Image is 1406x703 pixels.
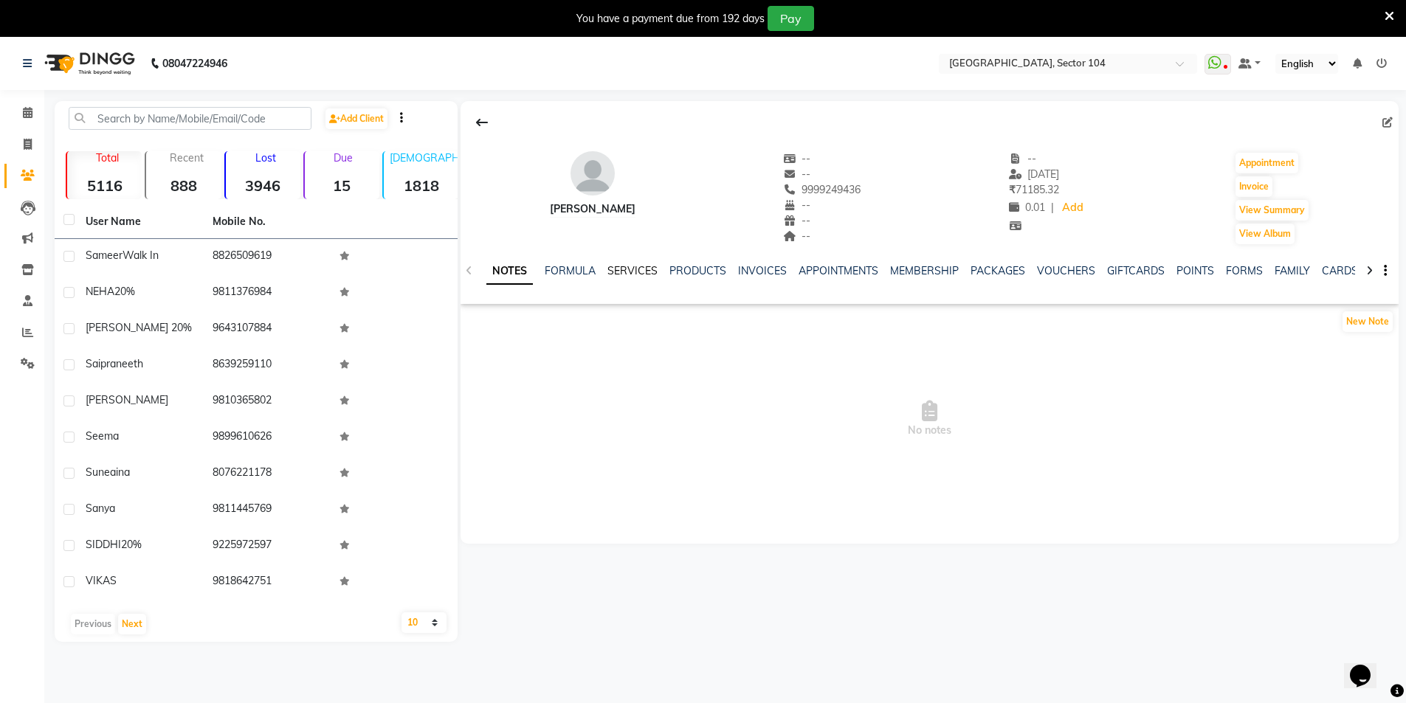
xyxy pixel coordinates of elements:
p: Total [73,151,142,165]
span: Walk in [123,249,159,262]
a: CARDS [1322,264,1358,277]
span: [PERSON_NAME] 20% [86,321,192,334]
img: logo [38,43,139,84]
button: Pay [768,6,814,31]
span: VIKAS [86,574,117,587]
td: 9225972597 [204,528,331,564]
strong: 15 [305,176,379,195]
span: -- [783,152,811,165]
span: ₹ [1009,183,1016,196]
span: Sanya [86,502,115,515]
th: User Name [77,205,204,239]
a: VOUCHERS [1037,264,1095,277]
a: MEMBERSHIP [890,264,959,277]
td: 9643107884 [204,311,331,347]
span: 71185.32 [1009,183,1059,196]
strong: 1818 [384,176,458,195]
a: Add [1060,198,1086,218]
td: 9811445769 [204,492,331,528]
td: 8639259110 [204,347,331,384]
input: Search by Name/Mobile/Email/Code [69,107,311,130]
a: FAMILY [1275,264,1310,277]
span: saipraneeth [86,357,143,370]
a: PRODUCTS [669,264,726,277]
span: Sameer [86,249,123,262]
button: Appointment [1236,153,1298,173]
button: Invoice [1236,176,1272,197]
p: Lost [232,151,300,165]
span: No notes [461,345,1399,493]
iframe: chat widget [1344,644,1391,688]
a: FORMULA [545,264,596,277]
a: SERVICES [607,264,658,277]
span: Suneaina [86,465,130,479]
button: New Note [1343,311,1393,332]
a: INVOICES [738,264,787,277]
button: View Album [1236,224,1295,244]
span: [PERSON_NAME] [86,393,168,406]
span: 20% [114,285,135,298]
p: Due [308,151,379,165]
td: 8076221178 [204,456,331,492]
a: POINTS [1176,264,1214,277]
span: 9999249436 [783,183,861,196]
span: 0.01 [1009,201,1045,214]
button: Next [118,614,146,634]
span: -- [1009,152,1037,165]
span: 20% [121,538,142,551]
td: 9818642751 [204,564,331,600]
button: View Summary [1236,200,1309,221]
a: PACKAGES [971,264,1025,277]
span: [DATE] [1009,167,1060,181]
a: NOTES [486,258,533,285]
a: GIFTCARDS [1107,264,1165,277]
span: -- [783,167,811,181]
th: Mobile No. [204,205,331,239]
span: -- [783,198,811,212]
strong: 5116 [67,176,142,195]
td: 8826509619 [204,239,331,275]
span: | [1051,200,1054,215]
td: 9899610626 [204,420,331,456]
span: Seema [86,429,119,443]
td: 9810365802 [204,384,331,420]
strong: 888 [146,176,221,195]
a: FORMS [1226,264,1263,277]
span: NEHA [86,285,114,298]
span: -- [783,214,811,227]
div: [PERSON_NAME] [550,201,635,217]
a: APPOINTMENTS [799,264,878,277]
a: Add Client [325,108,387,129]
span: SIDDHI [86,538,121,551]
td: 9811376984 [204,275,331,311]
strong: 3946 [226,176,300,195]
div: You have a payment due from 192 days [576,11,765,27]
p: Recent [152,151,221,165]
img: avatar [571,151,615,195]
span: -- [783,229,811,243]
p: [DEMOGRAPHIC_DATA] [390,151,458,165]
b: 08047224946 [162,43,227,84]
div: Back to Client [466,108,497,136]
